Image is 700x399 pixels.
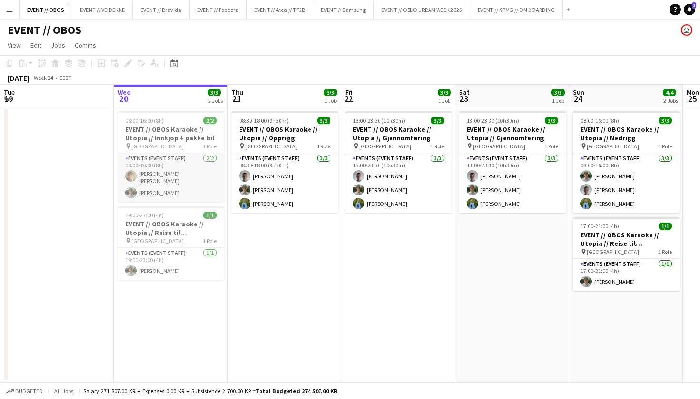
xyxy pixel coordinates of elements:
button: EVENT // Bravida [133,0,190,19]
button: EVENT // Samsung [313,0,374,19]
button: Budgeted [5,386,44,397]
span: 13:00-23:30 (10h30m) [353,117,405,124]
app-job-card: 17:00-21:00 (4h)1/1EVENT // OBOS Karaoke // Utopia // Reise til [GEOGRAPHIC_DATA] [GEOGRAPHIC_DAT... [573,217,680,291]
span: Jobs [51,41,65,49]
span: Tue [4,88,15,97]
span: 1 Role [544,143,558,150]
span: 1 Role [317,143,330,150]
button: EVENT // OSLO URBAN WEEK 2025 [374,0,470,19]
span: Week 34 [31,74,55,81]
span: [GEOGRAPHIC_DATA] [587,248,639,255]
div: 1 Job [552,97,564,104]
div: 1 Job [324,97,337,104]
span: 17:00-21:00 (4h) [580,223,619,230]
span: [GEOGRAPHIC_DATA] [131,143,184,150]
button: EVENT // Atea // TP2B [247,0,313,19]
span: 25 [685,93,699,104]
a: Comms [71,39,100,51]
span: 08:30-18:00 (9h30m) [239,117,289,124]
span: 1/1 [203,212,217,219]
span: Wed [118,88,131,97]
button: EVENT // Foodora [190,0,247,19]
h3: EVENT // OBOS Karaoke // Utopia // Gjennomføring [345,125,452,142]
span: 2/2 [203,117,217,124]
span: Budgeted [15,388,43,395]
app-job-card: 08:00-16:00 (8h)3/3EVENT // OBOS Karaoke // Utopia // Nedrigg [GEOGRAPHIC_DATA]1 RoleEvents (Even... [573,111,680,213]
div: 08:00-16:00 (8h)2/2EVENT // OBOS Karaoke // Utopia // Innkjøp + pakke bil [GEOGRAPHIC_DATA]1 Role... [118,111,224,202]
app-job-card: 19:00-23:00 (4h)1/1EVENT // OBOS Karaoke // Utopia // Reise til [GEOGRAPHIC_DATA] [GEOGRAPHIC_DAT... [118,206,224,280]
app-card-role: Events (Event Staff)3/308:30-18:00 (9h30m)[PERSON_NAME][PERSON_NAME][PERSON_NAME] [231,153,338,213]
app-card-role: Events (Event Staff)1/117:00-21:00 (4h)[PERSON_NAME] [573,259,680,291]
app-user-avatar: Johanne Holmedahl [681,24,692,36]
app-card-role: Events (Event Staff)3/313:00-23:30 (10h30m)[PERSON_NAME][PERSON_NAME][PERSON_NAME] [459,153,566,213]
span: 13:00-23:30 (10h30m) [467,117,519,124]
span: 3/3 [431,117,444,124]
div: 2 Jobs [663,97,678,104]
span: 1 Role [203,143,217,150]
span: 1 Role [203,237,217,244]
app-card-role: Events (Event Staff)2/208:00-16:00 (8h)[PERSON_NAME] [PERSON_NAME][PERSON_NAME] [118,153,224,202]
span: Edit [30,41,41,49]
span: 22 [344,93,353,104]
button: EVENT // OBOS [20,0,72,19]
button: EVENT // VEIDEKKE [72,0,133,19]
h3: EVENT // OBOS Karaoke // Utopia // Reise til [GEOGRAPHIC_DATA] [573,231,680,248]
app-job-card: 08:30-18:00 (9h30m)3/3EVENT // OBOS Karaoke // Utopia // Opprigg [GEOGRAPHIC_DATA]1 RoleEvents (E... [231,111,338,213]
h1: EVENT // OBOS [8,23,81,37]
span: 3/3 [317,117,330,124]
span: 20 [116,93,131,104]
span: 1 Role [430,143,444,150]
span: 3/3 [438,89,451,96]
div: Salary 271 807.00 KR + Expenses 0.00 KR + Subsistence 2 700.00 KR = [83,388,337,395]
span: 19 [2,93,15,104]
span: 4/4 [663,89,676,96]
a: Jobs [47,39,69,51]
span: 23 [458,93,470,104]
a: Edit [27,39,45,51]
span: Fri [345,88,353,97]
div: [DATE] [8,73,30,83]
span: Thu [231,88,243,97]
div: CEST [59,74,71,81]
app-card-role: Events (Event Staff)1/119:00-23:00 (4h)[PERSON_NAME] [118,248,224,280]
span: 3/3 [324,89,337,96]
h3: EVENT // OBOS Karaoke // Utopia // Reise til [GEOGRAPHIC_DATA] [118,220,224,237]
span: 08:00-16:00 (8h) [125,117,164,124]
span: [GEOGRAPHIC_DATA] [359,143,411,150]
span: 1 Role [658,248,672,255]
div: 2 Jobs [208,97,223,104]
a: 2 [684,4,695,15]
app-job-card: 13:00-23:30 (10h30m)3/3EVENT // OBOS Karaoke // Utopia // Gjennomføring [GEOGRAPHIC_DATA]1 RoleEv... [459,111,566,213]
app-job-card: 13:00-23:30 (10h30m)3/3EVENT // OBOS Karaoke // Utopia // Gjennomføring [GEOGRAPHIC_DATA]1 RoleEv... [345,111,452,213]
span: [GEOGRAPHIC_DATA] [473,143,525,150]
app-card-role: Events (Event Staff)3/313:00-23:30 (10h30m)[PERSON_NAME][PERSON_NAME][PERSON_NAME] [345,153,452,213]
span: 1/1 [659,223,672,230]
app-card-role: Events (Event Staff)3/308:00-16:00 (8h)[PERSON_NAME][PERSON_NAME][PERSON_NAME] [573,153,680,213]
span: 19:00-23:00 (4h) [125,212,164,219]
span: 24 [571,93,584,104]
span: 3/3 [545,117,558,124]
span: 3/3 [551,89,565,96]
span: Sun [573,88,584,97]
button: EVENT // KPMG // ON BOARDING [470,0,563,19]
span: Total Budgeted 274 507.00 KR [256,388,337,395]
h3: EVENT // OBOS Karaoke // Utopia // Gjennomføring [459,125,566,142]
span: 08:00-16:00 (8h) [580,117,619,124]
span: View [8,41,21,49]
h3: EVENT // OBOS Karaoke // Utopia // Opprigg [231,125,338,142]
span: 2 [692,2,696,9]
a: View [4,39,25,51]
span: [GEOGRAPHIC_DATA] [131,237,184,244]
span: 1 Role [658,143,672,150]
div: 1 Job [438,97,450,104]
span: All jobs [52,388,75,395]
span: [GEOGRAPHIC_DATA] [587,143,639,150]
span: 3/3 [208,89,221,96]
span: Comms [75,41,96,49]
span: 21 [230,93,243,104]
